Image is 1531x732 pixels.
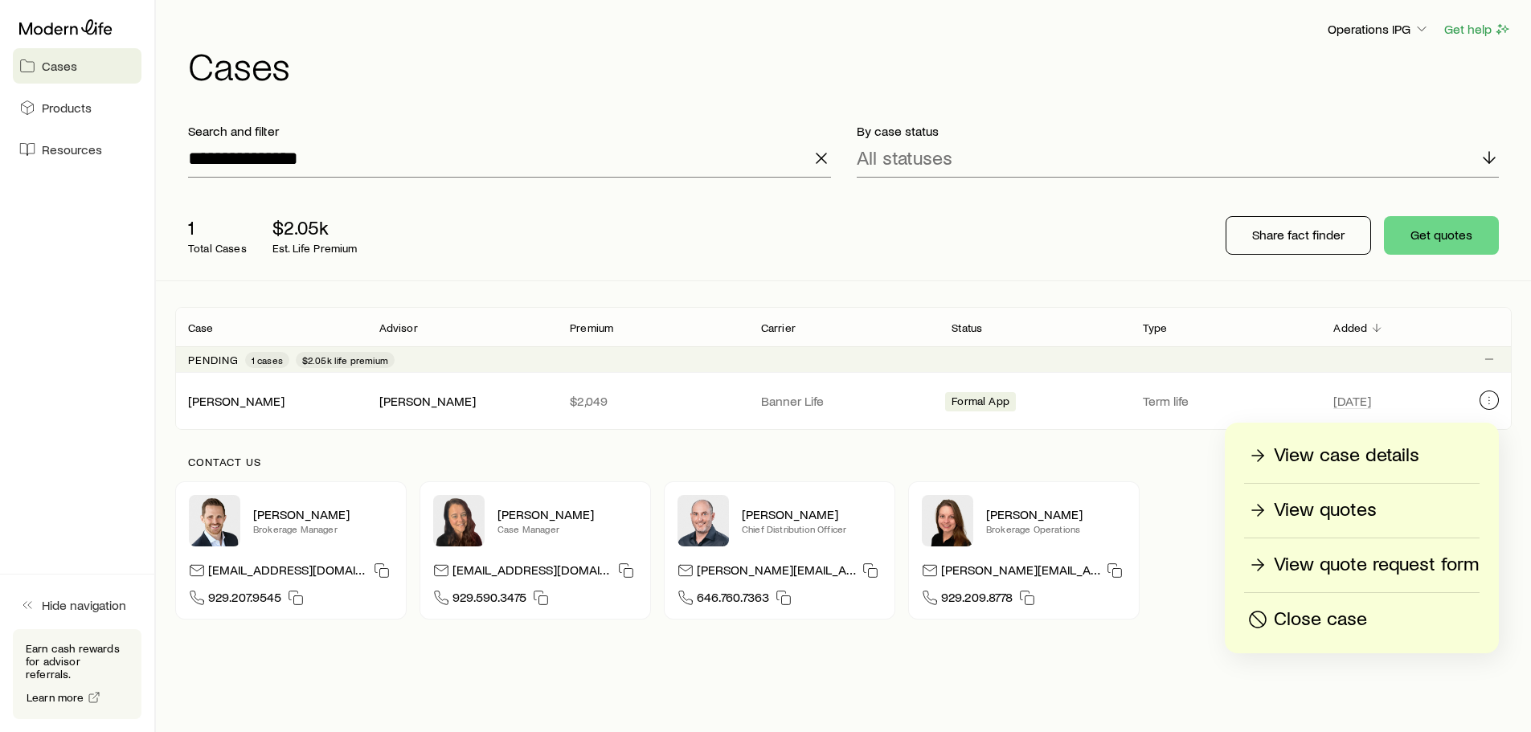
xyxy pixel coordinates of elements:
[175,307,1512,430] div: Client cases
[253,506,393,522] p: [PERSON_NAME]
[188,46,1512,84] h1: Cases
[1252,227,1345,243] p: Share fact finder
[188,216,247,239] p: 1
[1244,606,1480,634] button: Close case
[42,597,126,613] span: Hide navigation
[1328,21,1430,37] p: Operations IPG
[1384,216,1499,255] button: Get quotes
[922,495,973,546] img: Ellen Wall
[1333,321,1367,334] p: Added
[1333,393,1371,409] span: [DATE]
[253,522,393,535] p: Brokerage Manager
[857,123,1500,139] p: By case status
[452,589,526,611] span: 929.590.3475
[1143,393,1308,409] p: Term life
[697,562,856,583] p: [PERSON_NAME][EMAIL_ADDRESS][DOMAIN_NAME]
[272,242,358,255] p: Est. Life Premium
[13,48,141,84] a: Cases
[379,393,476,410] div: [PERSON_NAME]
[952,321,982,334] p: Status
[1274,607,1367,632] p: Close case
[188,321,214,334] p: Case
[697,589,769,611] span: 646.760.7363
[188,456,1499,468] p: Contact us
[570,393,735,409] p: $2,049
[1443,20,1512,39] button: Get help
[1244,551,1480,579] a: View quote request form
[497,522,637,535] p: Case Manager
[13,587,141,623] button: Hide navigation
[252,354,283,366] span: 1 cases
[1274,443,1419,468] p: View case details
[857,146,952,169] p: All statuses
[1244,442,1480,470] a: View case details
[1274,552,1479,578] p: View quote request form
[677,495,729,546] img: Dan Pierson
[986,506,1126,522] p: [PERSON_NAME]
[13,90,141,125] a: Products
[272,216,358,239] p: $2.05k
[27,692,84,703] span: Learn more
[208,562,367,583] p: [EMAIL_ADDRESS][DOMAIN_NAME]
[379,321,418,334] p: Advisor
[1226,216,1371,255] button: Share fact finder
[42,141,102,157] span: Resources
[188,354,239,366] p: Pending
[188,123,831,139] p: Search and filter
[1143,321,1168,334] p: Type
[188,242,247,255] p: Total Cases
[986,522,1126,535] p: Brokerage Operations
[941,562,1100,583] p: [PERSON_NAME][EMAIL_ADDRESS][DOMAIN_NAME]
[13,132,141,167] a: Resources
[188,393,285,410] div: [PERSON_NAME]
[302,354,388,366] span: $2.05k life premium
[952,395,1009,411] span: Formal App
[941,589,1013,611] span: 929.209.8778
[42,100,92,116] span: Products
[761,321,796,334] p: Carrier
[26,642,129,681] p: Earn cash rewards for advisor referrals.
[433,495,485,546] img: Abby McGuigan
[1244,497,1480,525] a: View quotes
[188,393,285,408] a: [PERSON_NAME]
[208,589,281,611] span: 929.207.9545
[742,506,882,522] p: [PERSON_NAME]
[42,58,77,74] span: Cases
[13,629,141,719] div: Earn cash rewards for advisor referrals.Learn more
[570,321,613,334] p: Premium
[189,495,240,546] img: Nick Weiler
[742,522,882,535] p: Chief Distribution Officer
[452,562,612,583] p: [EMAIL_ADDRESS][DOMAIN_NAME]
[1327,20,1431,39] button: Operations IPG
[497,506,637,522] p: [PERSON_NAME]
[1274,497,1377,523] p: View quotes
[761,393,927,409] p: Banner Life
